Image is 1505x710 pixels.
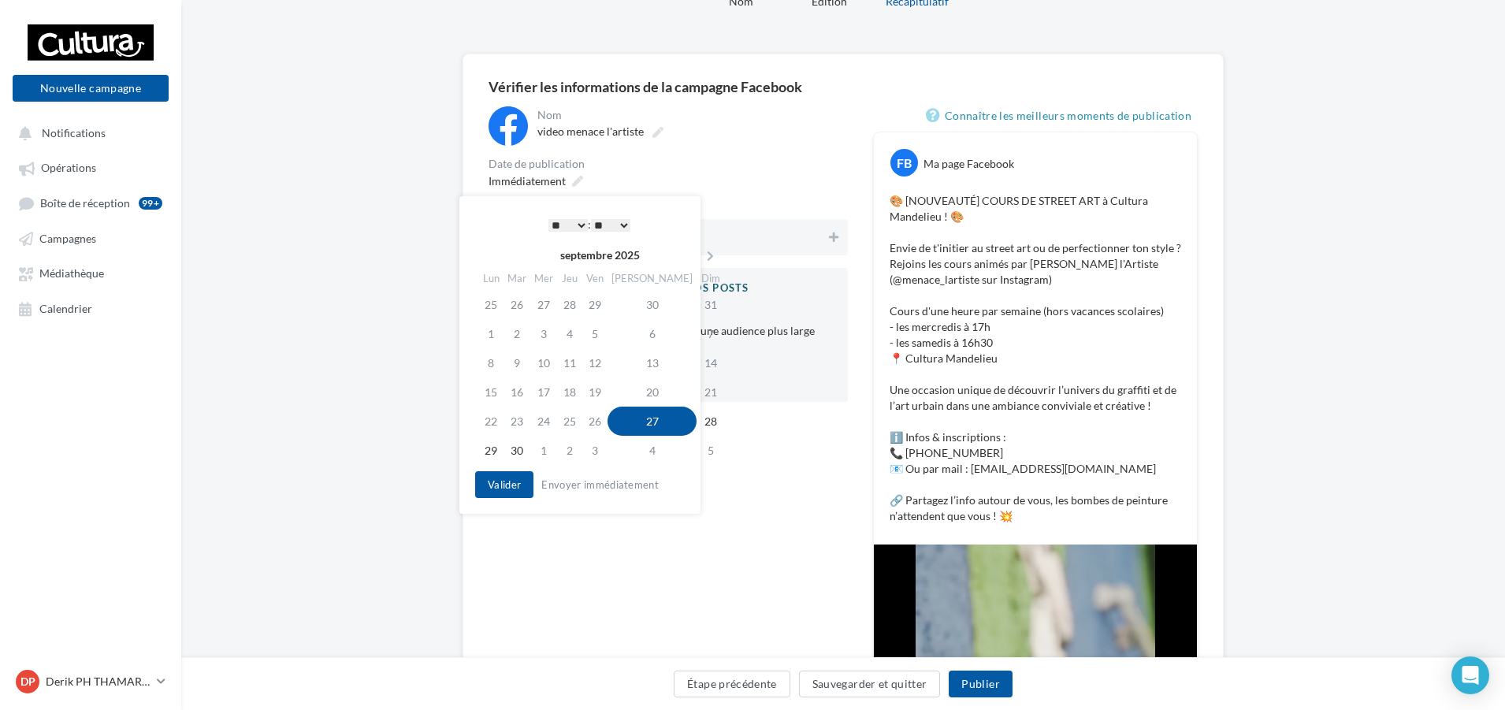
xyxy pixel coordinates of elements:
[139,197,162,210] div: 99+
[478,267,504,290] th: Lun
[489,158,848,169] div: Date de publication
[582,319,608,348] td: 5
[478,319,504,348] td: 1
[582,377,608,407] td: 19
[674,671,790,697] button: Étape précédente
[530,348,557,377] td: 10
[557,436,582,465] td: 2
[478,407,504,436] td: 22
[608,348,697,377] td: 13
[697,348,724,377] td: 14
[9,294,172,322] a: Calendrier
[697,319,724,348] td: 7
[530,377,557,407] td: 17
[46,674,150,690] p: Derik PH THAMARET
[582,348,608,377] td: 12
[557,348,582,377] td: 11
[530,436,557,465] td: 1
[1451,656,1489,694] div: Open Intercom Messenger
[557,377,582,407] td: 18
[504,436,530,465] td: 30
[9,258,172,287] a: Médiathèque
[39,232,96,245] span: Campagnes
[697,290,724,319] td: 31
[9,224,172,252] a: Campagnes
[890,193,1181,524] p: 🎨 [NOUVEAUTÉ] COURS DE STREET ART à Cultura Mandelieu ! 🎨 Envie de t'initier au street art ou de ...
[697,267,724,290] th: Dim
[537,110,845,121] div: Nom
[13,75,169,102] button: Nouvelle campagne
[608,436,697,465] td: 4
[41,162,96,175] span: Opérations
[557,407,582,436] td: 25
[478,290,504,319] td: 25
[537,125,644,138] span: video menace l'artiste
[530,267,557,290] th: Mer
[478,348,504,377] td: 8
[530,319,557,348] td: 3
[504,407,530,436] td: 23
[697,407,724,436] td: 28
[557,267,582,290] th: Jeu
[608,407,697,436] td: 27
[510,213,669,236] div: :
[923,156,1014,172] div: Ma page Facebook
[504,319,530,348] td: 2
[504,267,530,290] th: Mar
[504,290,530,319] td: 26
[582,407,608,436] td: 26
[39,267,104,281] span: Médiathèque
[799,671,941,697] button: Sauvegarder et quitter
[608,267,697,290] th: [PERSON_NAME]
[582,436,608,465] td: 3
[582,290,608,319] td: 29
[926,106,1198,125] a: Connaître les meilleurs moments de publication
[504,377,530,407] td: 16
[949,671,1012,697] button: Publier
[39,302,92,315] span: Calendrier
[9,188,172,217] a: Boîte de réception99+
[40,196,130,210] span: Boîte de réception
[697,377,724,407] td: 21
[557,319,582,348] td: 4
[582,267,608,290] th: Ven
[608,290,697,319] td: 30
[504,348,530,377] td: 9
[489,174,566,188] span: Immédiatement
[608,377,697,407] td: 20
[478,436,504,465] td: 29
[9,118,165,147] button: Notifications
[535,475,665,494] button: Envoyer immédiatement
[9,153,172,181] a: Opérations
[13,667,169,697] a: DP Derik PH THAMARET
[489,80,1198,94] div: Vérifier les informations de la campagne Facebook
[478,377,504,407] td: 15
[557,290,582,319] td: 28
[697,436,724,465] td: 5
[475,471,533,498] button: Valider
[42,126,106,139] span: Notifications
[20,674,35,690] span: DP
[504,243,697,267] th: septembre 2025
[608,319,697,348] td: 6
[890,149,918,177] div: FB
[530,290,557,319] td: 27
[530,407,557,436] td: 24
